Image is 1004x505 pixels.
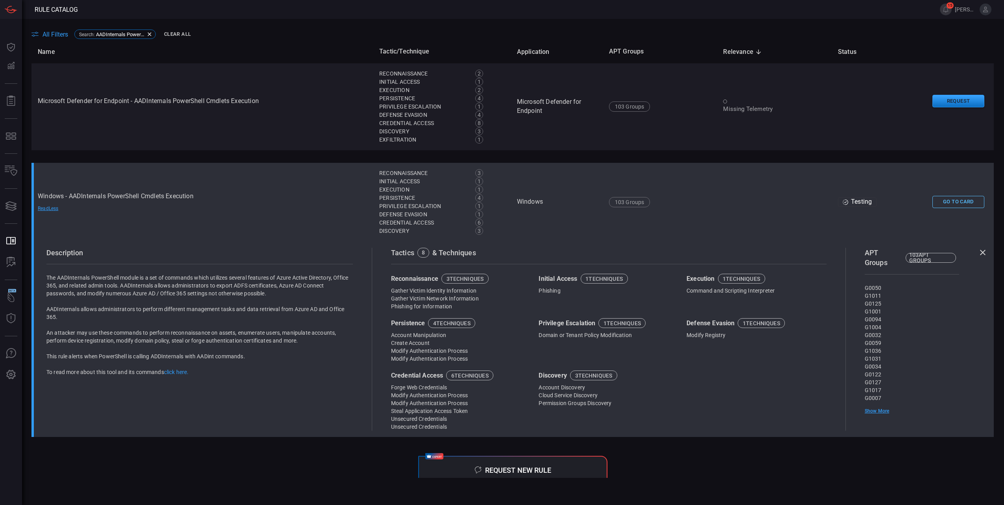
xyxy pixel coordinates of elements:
button: Ask Us A Question [2,344,20,363]
div: Persistence [379,194,467,202]
span: All Filters [42,31,68,38]
div: Command and Scripting Interpreter [687,287,827,295]
th: APT Groups [603,41,717,63]
div: Discovery [379,227,467,235]
span: Name [38,47,65,57]
div: 3 techniques [575,373,613,378]
div: Modify Registry [687,331,827,339]
button: Dashboard [2,38,20,57]
div: Unsecured Credentials [391,423,531,431]
div: Gather Victim Network Information [391,295,531,302]
div: G1031 [865,355,959,363]
div: Initial Access [379,78,467,86]
div: Modify Authentication Process [391,391,531,399]
div: Reconnaissance [379,70,467,78]
button: 15 [940,4,952,15]
div: 103 Groups [609,197,650,207]
div: Testing [838,197,877,207]
div: Execution [687,274,827,284]
div: Reconnaissance [379,169,467,177]
div: 4 [475,111,483,119]
a: click here. [164,369,189,375]
div: 8 [422,250,425,255]
p: An attacker may use these commands to perform reconnaissance on assets, enumerate users, manipula... [46,329,353,345]
div: G0059 [865,339,959,347]
div: G1012 [865,402,959,410]
span: Relevance [723,47,764,57]
div: 4 techniques [433,321,471,326]
span: expert [432,452,442,461]
button: All Filters [31,31,68,38]
div: G1004 [865,323,959,331]
th: Tactic/Technique [373,41,511,63]
div: G0034 [865,363,959,370]
div: Modify Authentication Process [391,347,531,355]
div: G1036 [865,347,959,355]
div: G1017 [865,386,959,394]
span: Rule Catalog [35,6,78,13]
div: Persistence [379,94,467,103]
button: Preferences [2,365,20,384]
div: Search:AADInternals PowerShell [74,29,156,39]
p: To read more about this tool and its commands [46,368,353,376]
div: Unsecured Credentials [391,415,531,423]
div: Domain or Tenant Policy Modification [539,331,679,339]
div: Privilege Escalation [379,202,467,210]
div: Show More [865,408,959,414]
div: 1 [475,177,483,185]
button: Inventory [2,162,20,181]
div: 2 [475,86,483,94]
div: 1 [475,202,483,210]
div: 1 [475,186,483,194]
div: G0007 [865,394,959,402]
div: 1 techniques [723,276,760,282]
div: 3 techniques [447,276,484,282]
div: 103 APT GROUPS [909,252,952,263]
div: Exfiltration [379,136,467,144]
div: Request new rule [485,467,552,474]
td: Windows - AADInternals PowerShell Cmdlets Execution [31,163,373,241]
div: 103 Groups [609,101,650,112]
div: 1 techniques [604,321,641,326]
div: Discovery [539,370,679,380]
div: Privilege Escalation [379,103,467,111]
div: G0050 [865,284,959,292]
div: Phishing for Information [391,302,531,310]
div: Defense Evasion [379,210,467,219]
div: G1011 [865,292,959,300]
div: 8 [475,119,483,127]
div: Missing Telemetry [723,105,825,113]
div: 3 [475,127,483,135]
div: Persistence [391,318,531,328]
span: Status [838,47,867,57]
span: Search : [79,32,95,37]
p: This rule alerts when PowerShell is calling ADDInternals with AADint commands. [46,352,353,360]
div: Initial Access [539,274,679,284]
td: Microsoft Defender for Endpoint [511,63,603,150]
td: Microsoft Defender for Endpoint - AADInternals PowerShell Cmdlets Execution [31,63,373,150]
div: Gather Victim Identity Information [391,287,531,295]
div: G0094 [865,315,959,323]
button: ALERT ANALYSIS [2,253,20,272]
div: 6 [475,219,483,227]
div: Credential Access [379,119,467,127]
button: Threat Intelligence [2,309,20,328]
div: 1 [475,103,483,111]
button: Request [932,95,984,108]
div: G0125 [865,300,959,308]
span: 15 [947,2,954,9]
p: AADInternals allows administrators to perform different management tasks and data retrieval from ... [46,305,353,321]
div: 1 [475,78,483,86]
div: Initial Access [379,177,467,186]
button: Reports [2,92,20,111]
div: Defense Evasion [379,111,467,119]
div: Cloud Service Discovery [539,391,679,399]
div: Execution [379,186,467,194]
div: Execution [379,86,467,94]
div: 6 techniques [451,373,489,378]
div: Account Discovery [539,383,679,391]
span: AADInternals PowerShell [96,31,145,37]
div: Reconnaissance [391,274,531,284]
div: G0122 [865,370,959,378]
div: 3 [475,169,483,177]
